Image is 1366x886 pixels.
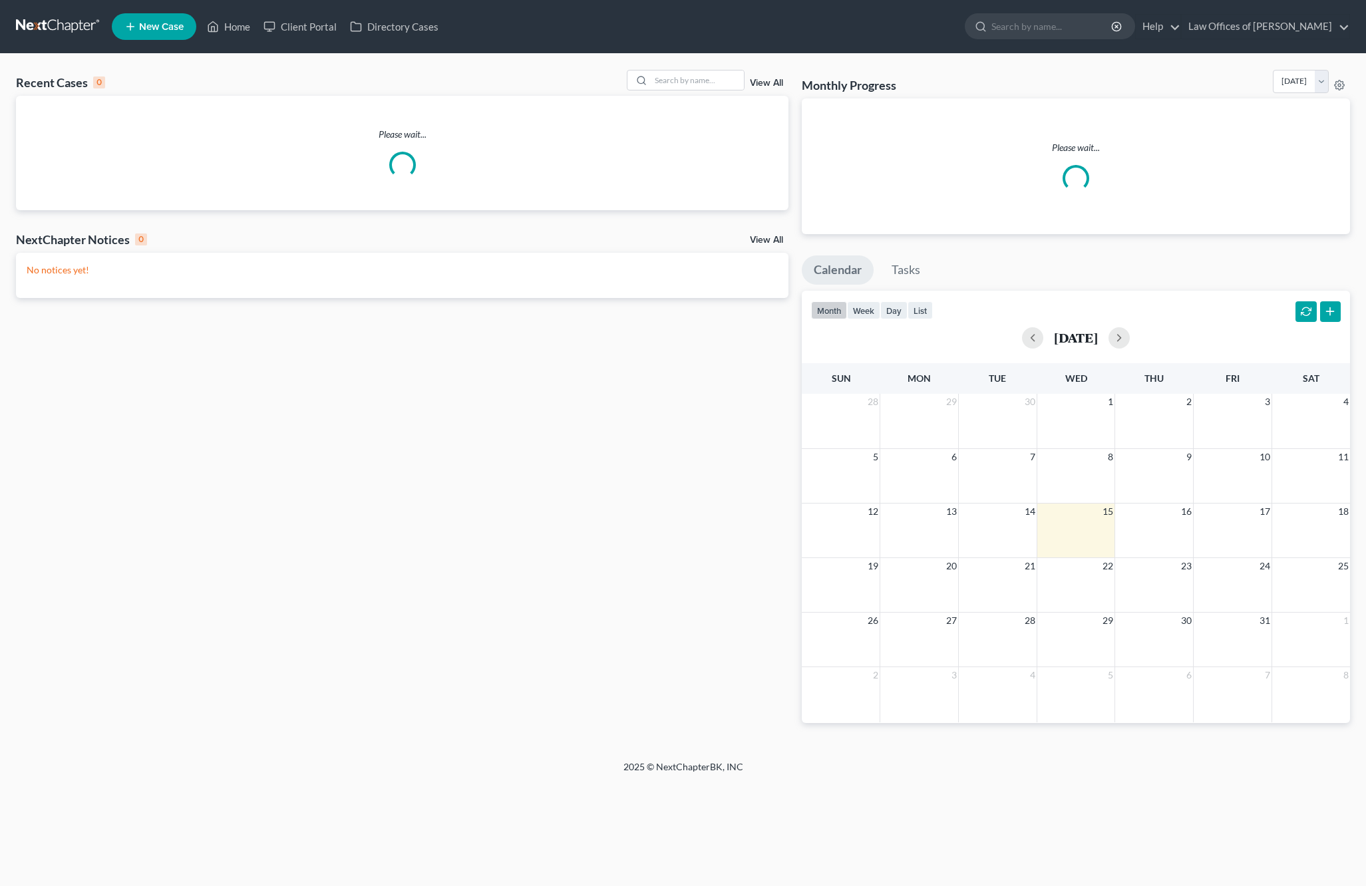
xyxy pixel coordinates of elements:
[991,14,1113,39] input: Search by name...
[866,504,880,519] span: 12
[1101,558,1114,574] span: 22
[866,558,880,574] span: 19
[1101,613,1114,629] span: 29
[866,613,880,629] span: 26
[1144,372,1164,384] span: Thu
[139,22,184,32] span: New Case
[908,301,933,319] button: list
[811,301,847,319] button: month
[1226,372,1240,384] span: Fri
[1303,372,1319,384] span: Sat
[1180,558,1193,574] span: 23
[1264,394,1272,410] span: 3
[27,263,778,277] p: No notices yet!
[812,141,1339,154] p: Please wait...
[16,74,105,90] div: Recent Cases
[1029,667,1037,683] span: 4
[1180,613,1193,629] span: 30
[651,71,744,90] input: Search by name...
[802,77,896,93] h3: Monthly Progress
[945,394,958,410] span: 29
[880,301,908,319] button: day
[1185,667,1193,683] span: 6
[750,235,783,245] a: View All
[1258,449,1272,465] span: 10
[1337,504,1350,519] span: 18
[872,449,880,465] span: 5
[1185,394,1193,410] span: 2
[93,76,105,88] div: 0
[1337,449,1350,465] span: 11
[1065,372,1087,384] span: Wed
[1258,504,1272,519] span: 17
[304,760,1063,784] div: 2025 © NextChapterBK, INC
[1337,558,1350,574] span: 25
[1180,504,1193,519] span: 16
[832,372,851,384] span: Sun
[1029,449,1037,465] span: 7
[1258,558,1272,574] span: 24
[343,15,445,39] a: Directory Cases
[847,301,880,319] button: week
[945,504,958,519] span: 13
[1054,331,1098,345] h2: [DATE]
[16,231,147,247] div: NextChapter Notices
[750,78,783,88] a: View All
[1023,613,1037,629] span: 28
[802,255,874,285] a: Calendar
[1107,667,1114,683] span: 5
[257,15,343,39] a: Client Portal
[908,372,931,384] span: Mon
[880,255,932,285] a: Tasks
[945,558,958,574] span: 20
[1342,394,1350,410] span: 4
[1342,613,1350,629] span: 1
[1258,613,1272,629] span: 31
[1101,504,1114,519] span: 15
[1107,449,1114,465] span: 8
[1182,15,1349,39] a: Law Offices of [PERSON_NAME]
[1185,449,1193,465] span: 9
[135,233,147,245] div: 0
[1342,667,1350,683] span: 8
[200,15,257,39] a: Home
[872,667,880,683] span: 2
[1107,394,1114,410] span: 1
[1264,667,1272,683] span: 7
[989,372,1006,384] span: Tue
[1023,558,1037,574] span: 21
[945,613,958,629] span: 27
[950,449,958,465] span: 6
[950,667,958,683] span: 3
[16,128,788,141] p: Please wait...
[1023,394,1037,410] span: 30
[1023,504,1037,519] span: 14
[866,394,880,410] span: 28
[1136,15,1180,39] a: Help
